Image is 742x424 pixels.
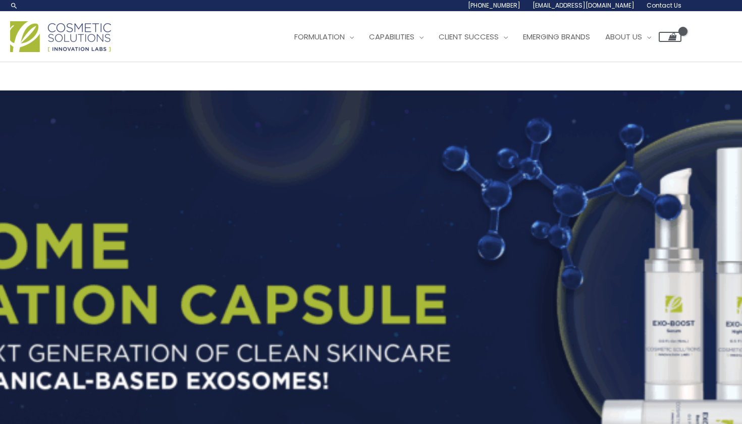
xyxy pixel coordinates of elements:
[468,1,520,10] span: [PHONE_NUMBER]
[10,21,111,52] img: Cosmetic Solutions Logo
[598,22,659,52] a: About Us
[605,31,642,42] span: About Us
[10,2,18,10] a: Search icon link
[361,22,431,52] a: Capabilities
[439,31,499,42] span: Client Success
[294,31,345,42] span: Formulation
[287,22,361,52] a: Formulation
[647,1,681,10] span: Contact Us
[369,31,414,42] span: Capabilities
[279,22,681,52] nav: Site Navigation
[431,22,515,52] a: Client Success
[659,32,681,42] a: View Shopping Cart, empty
[533,1,634,10] span: [EMAIL_ADDRESS][DOMAIN_NAME]
[515,22,598,52] a: Emerging Brands
[523,31,590,42] span: Emerging Brands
